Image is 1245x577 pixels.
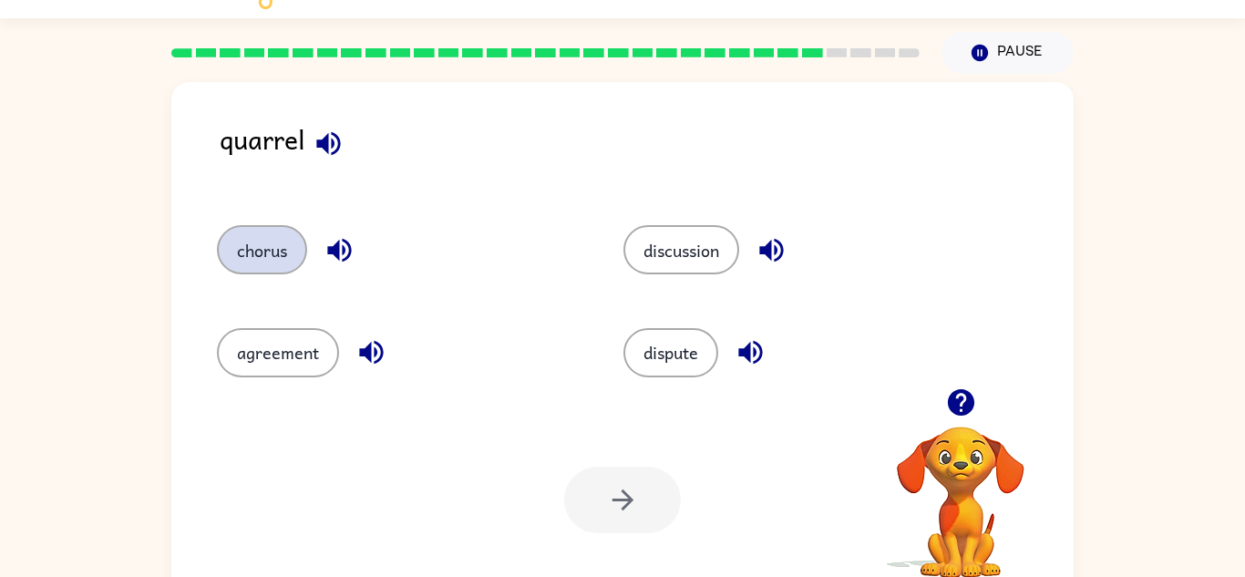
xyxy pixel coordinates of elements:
button: discussion [623,225,739,274]
button: dispute [623,328,718,377]
button: chorus [217,225,307,274]
button: agreement [217,328,339,377]
button: Pause [941,32,1074,74]
div: quarrel [220,118,1074,189]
